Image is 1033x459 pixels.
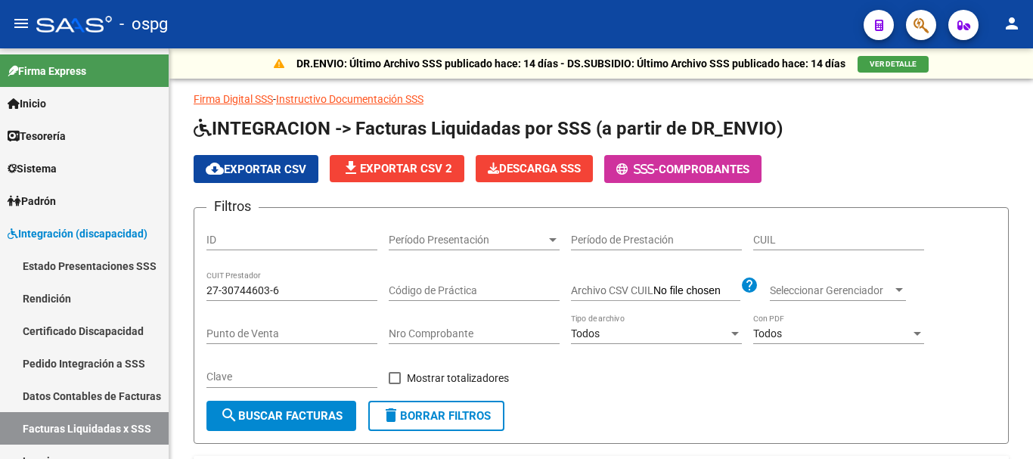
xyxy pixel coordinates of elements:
mat-icon: search [220,406,238,424]
button: Descarga SSS [476,155,593,182]
span: - ospg [119,8,168,41]
span: - [616,163,659,176]
mat-icon: file_download [342,159,360,177]
a: Instructivo Documentación SSS [276,93,423,105]
span: Integración (discapacidad) [8,225,147,242]
app-download-masive: Descarga masiva de comprobantes (adjuntos) [476,155,593,183]
h3: Filtros [206,196,259,217]
span: Descarga SSS [488,162,581,175]
mat-icon: person [1003,14,1021,33]
span: Mostrar totalizadores [407,369,509,387]
button: Exportar CSV 2 [330,155,464,182]
button: VER DETALLE [858,56,929,73]
span: Todos [571,327,600,340]
span: Firma Express [8,63,86,79]
mat-icon: help [740,276,758,294]
button: Exportar CSV [194,155,318,183]
span: Tesorería [8,128,66,144]
span: Seleccionar Gerenciador [770,284,892,297]
span: Padrón [8,193,56,209]
mat-icon: cloud_download [206,160,224,178]
span: Inicio [8,95,46,112]
span: Exportar CSV [206,163,306,176]
input: Archivo CSV CUIL [653,284,740,298]
span: INTEGRACION -> Facturas Liquidadas por SSS (a partir de DR_ENVIO) [194,118,783,139]
mat-icon: menu [12,14,30,33]
span: Todos [753,327,782,340]
span: Sistema [8,160,57,177]
span: VER DETALLE [870,60,917,68]
iframe: Intercom live chat [982,408,1018,444]
p: - [194,91,1009,107]
p: DR.ENVIO: Último Archivo SSS publicado hace: 14 días - DS.SUBSIDIO: Último Archivo SSS publicado ... [296,55,845,72]
a: Firma Digital SSS [194,93,273,105]
span: Borrar Filtros [382,409,491,423]
button: Borrar Filtros [368,401,504,431]
mat-icon: delete [382,406,400,424]
span: Exportar CSV 2 [342,162,452,175]
button: -Comprobantes [604,155,762,183]
span: Buscar Facturas [220,409,343,423]
button: Buscar Facturas [206,401,356,431]
span: Período Presentación [389,234,546,247]
span: Comprobantes [659,163,749,176]
span: Archivo CSV CUIL [571,284,653,296]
